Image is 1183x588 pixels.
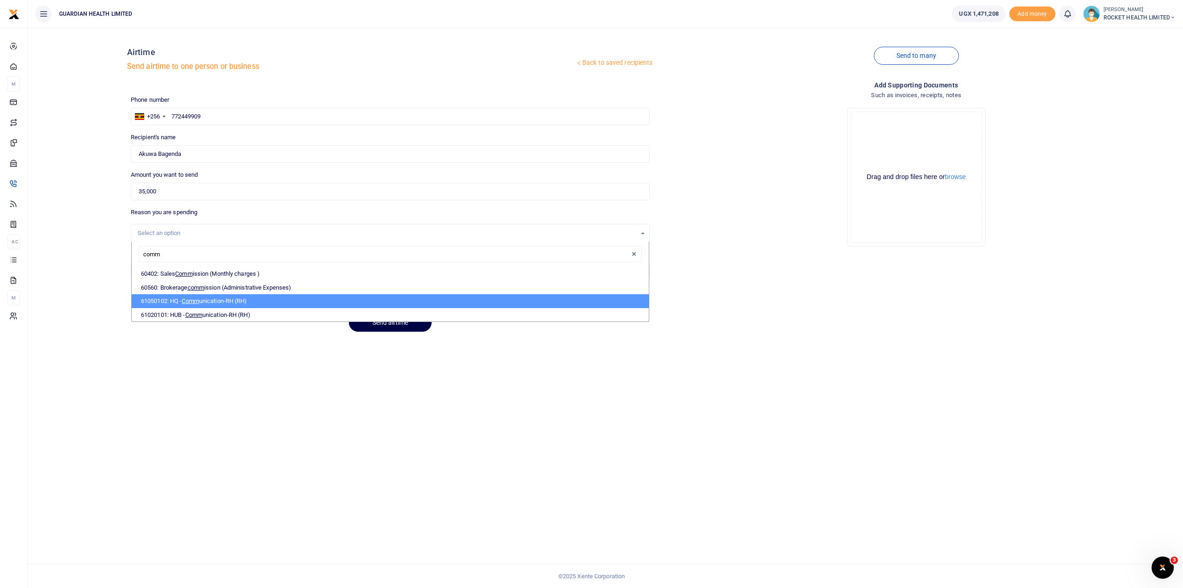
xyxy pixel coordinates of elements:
[1104,13,1176,22] span: ROCKET HEALTH LIMITED
[945,173,966,180] button: browse
[131,170,198,179] label: Amount you want to send
[1083,6,1176,22] a: profile-user [PERSON_NAME] ROCKET HEALTH LIMITED
[131,208,197,217] label: Reason you are spending
[657,80,1176,90] h4: Add supporting Documents
[851,173,982,181] div: Drag and drop files here or
[1009,6,1055,22] li: Toup your wallet
[55,10,136,18] span: GUARDIAN HEALTH LIMITED
[147,112,160,121] div: +256
[127,62,575,71] h5: Send airtime to one person or business
[8,10,19,17] a: logo-small logo-large logo-large
[874,47,959,65] a: Send to many
[182,297,199,304] span: Comm
[131,250,200,259] label: Memo for this transaction
[1009,10,1055,17] a: Add money
[175,270,192,277] span: Comm
[132,267,649,281] li: 60402: Sales ission (Monthly charges )
[7,234,20,249] li: Ac
[952,6,1005,22] a: UGX 1,471,208
[131,262,650,280] input: Enter extra information
[575,55,653,71] a: Back to saved recipients
[131,108,168,125] div: Uganda: +256
[1104,6,1176,14] small: [PERSON_NAME]
[138,229,636,238] div: Select an option
[132,281,649,295] li: 60560: Brokerage ission (Administrative Expenses)
[657,90,1176,100] h4: Such as invoices, receipts, notes
[131,95,169,105] label: Phone number
[1083,6,1100,22] img: profile-user
[8,9,19,20] img: logo-small
[7,76,20,92] li: M
[1171,557,1178,564] span: 3
[7,290,20,305] li: M
[131,145,650,163] input: Loading name...
[959,9,998,19] span: UGX 1,471,208
[131,133,176,142] label: Recipient's name
[847,108,986,247] div: File Uploader
[188,284,204,291] span: comm
[185,311,202,318] span: Comm
[127,47,575,57] h4: Airtime
[948,6,1009,22] li: Wallet ballance
[131,108,650,125] input: Enter phone number
[1009,6,1055,22] span: Add money
[1152,557,1174,579] iframe: Intercom live chat
[131,183,650,200] input: UGX
[349,314,432,332] button: Send airtime
[132,294,649,308] li: 61050102: HQ - unication-RH (RH)
[132,308,649,322] li: 61020101: HUB - unication-RH (RH)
